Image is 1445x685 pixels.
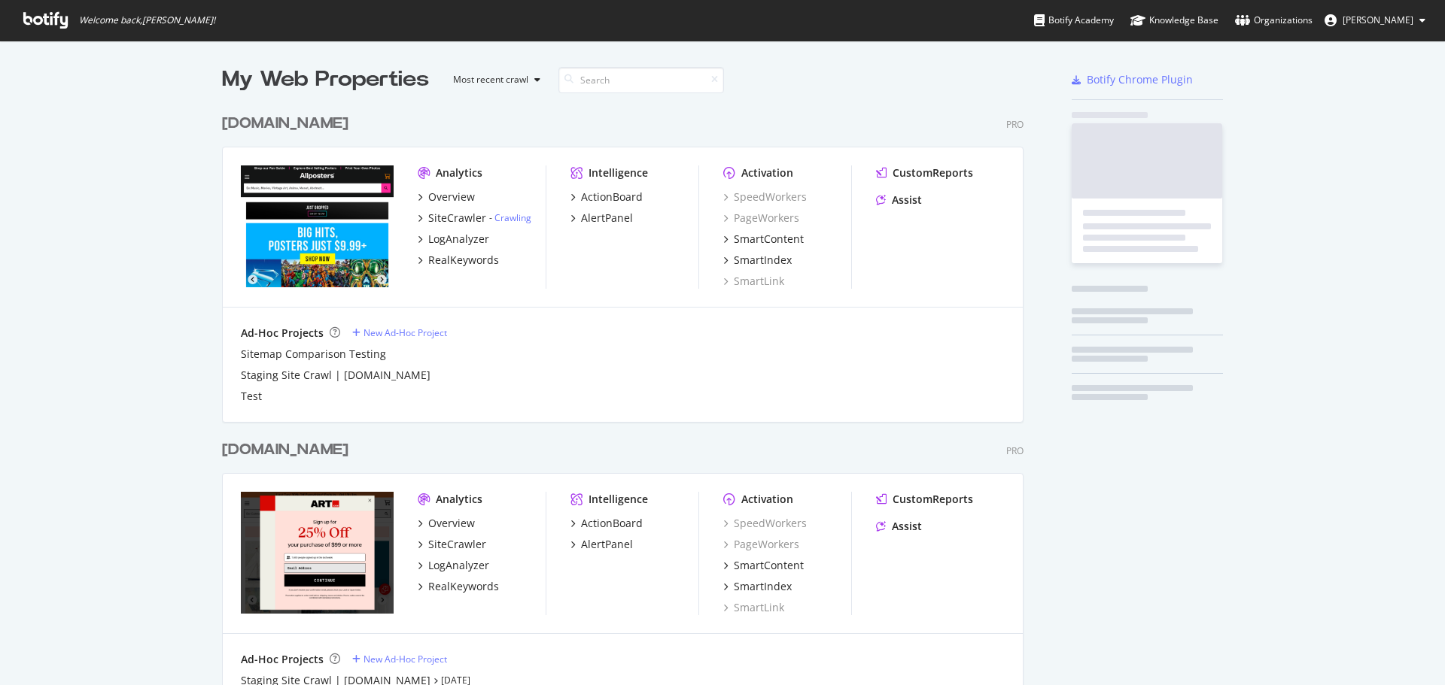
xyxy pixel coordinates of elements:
div: ActionBoard [581,189,643,205]
div: Botify Chrome Plugin [1087,72,1193,87]
div: SmartIndex [734,579,792,594]
div: SiteCrawler [428,211,486,226]
div: [DOMAIN_NAME] [222,113,348,135]
div: Analytics [436,165,482,180]
button: [PERSON_NAME] [1313,8,1437,32]
a: Botify Chrome Plugin [1072,72,1193,87]
span: Welcome back, [PERSON_NAME] ! [79,14,215,26]
div: LogAnalyzer [428,232,489,247]
div: SiteCrawler [428,537,486,552]
a: New Ad-Hoc Project [352,653,447,665]
div: Pro [1006,118,1024,131]
div: Assist [892,192,922,208]
a: SpeedWorkers [723,516,807,531]
a: Sitemap Comparison Testing [241,347,386,362]
a: ActionBoard [570,516,643,531]
a: SmartLink [723,600,784,615]
div: Ad-Hoc Projects [241,652,324,667]
a: AlertPanel [570,211,633,226]
span: Thomas Brodbeck [1343,14,1413,26]
a: CustomReports [876,492,973,507]
div: Botify Academy [1034,13,1114,28]
div: AlertPanel [581,537,633,552]
a: CustomReports [876,165,973,180]
a: [DOMAIN_NAME] [222,113,354,135]
a: LogAnalyzer [418,558,489,573]
a: PageWorkers [723,537,799,552]
div: Intelligence [589,492,648,507]
div: Activation [741,165,793,180]
img: allposters.com [241,165,394,287]
a: SmartContent [723,232,804,247]
a: LogAnalyzer [418,232,489,247]
div: Overview [428,516,475,531]
a: SmartLink [723,274,784,289]
div: LogAnalyzer [428,558,489,573]
a: SiteCrawler- Crawling [418,211,531,226]
a: PageWorkers [723,211,799,226]
div: Ad-Hoc Projects [241,326,324,341]
div: AlertPanel [581,211,633,226]
a: RealKeywords [418,579,499,594]
div: SmartContent [734,558,804,573]
a: Test [241,389,262,404]
div: CustomReports [893,492,973,507]
a: RealKeywords [418,253,499,268]
a: Assist [876,192,922,208]
div: New Ad-Hoc Project [364,326,447,339]
a: ActionBoard [570,189,643,205]
div: ActionBoard [581,516,643,531]
a: SmartIndex [723,579,792,594]
img: art.com [241,492,394,614]
div: CustomReports [893,165,973,180]
div: New Ad-Hoc Project [364,653,447,665]
a: SpeedWorkers [723,189,807,205]
div: RealKeywords [428,253,499,268]
div: Assist [892,519,922,534]
div: SmartContent [734,232,804,247]
a: [DOMAIN_NAME] [222,439,354,461]
div: Knowledge Base [1130,13,1218,28]
div: [DOMAIN_NAME] [222,439,348,461]
a: SiteCrawler [418,537,486,552]
a: Overview [418,189,475,205]
a: Staging Site Crawl | [DOMAIN_NAME] [241,368,430,383]
a: Overview [418,516,475,531]
div: RealKeywords [428,579,499,594]
a: New Ad-Hoc Project [352,326,447,339]
div: Intelligence [589,165,648,180]
a: Assist [876,519,922,534]
div: SmartIndex [734,253,792,268]
button: Most recent crawl [441,68,546,92]
div: Overview [428,189,475,205]
div: Activation [741,492,793,507]
div: Pro [1006,444,1024,457]
div: Analytics [436,492,482,507]
a: SmartIndex [723,253,792,268]
div: - [489,211,531,224]
a: AlertPanel [570,537,633,552]
div: Most recent crawl [453,75,528,84]
input: Search [558,67,724,93]
div: My Web Properties [222,65,429,95]
a: SmartContent [723,558,804,573]
a: Crawling [494,211,531,224]
div: Organizations [1235,13,1313,28]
